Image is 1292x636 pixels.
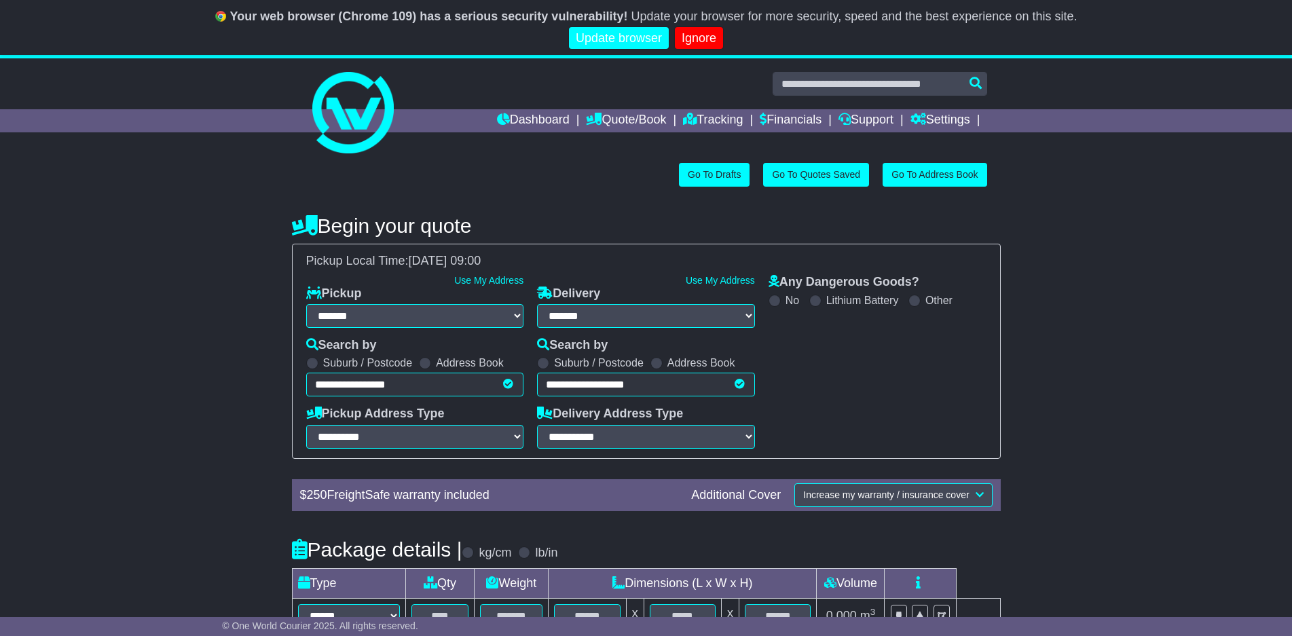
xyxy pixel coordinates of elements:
h4: Begin your quote [292,214,1001,237]
span: 250 [307,488,327,502]
label: Suburb / Postcode [554,356,644,369]
label: Address Book [667,356,735,369]
a: Use My Address [454,275,523,286]
span: [DATE] 09:00 [409,254,481,267]
h4: Package details | [292,538,462,561]
a: Financials [760,109,822,132]
label: Address Book [436,356,504,369]
td: Weight [475,568,549,598]
label: Suburb / Postcode [323,356,413,369]
div: Pickup Local Time: [299,254,993,269]
a: Ignore [675,27,723,50]
sup: 3 [870,607,876,617]
label: kg/cm [479,546,511,561]
td: x [626,598,644,633]
label: No [786,294,799,307]
label: Search by [537,338,608,353]
a: Go To Quotes Saved [763,163,869,187]
label: Any Dangerous Goods? [769,275,919,290]
a: Go To Drafts [679,163,750,187]
label: lb/in [535,546,557,561]
span: m [860,609,876,622]
label: Other [925,294,953,307]
label: Search by [306,338,377,353]
a: Support [838,109,893,132]
button: Increase my warranty / insurance cover [794,483,992,507]
td: Dimensions (L x W x H) [549,568,817,598]
a: Tracking [683,109,743,132]
span: Update your browser for more security, speed and the best experience on this site. [631,10,1077,23]
a: Update browser [569,27,669,50]
label: Delivery Address Type [537,407,683,422]
label: Delivery [537,286,600,301]
a: Quote/Book [586,109,666,132]
span: © One World Courier 2025. All rights reserved. [222,620,418,631]
label: Pickup Address Type [306,407,445,422]
b: Your web browser (Chrome 109) has a serious security vulnerability! [230,10,628,23]
div: Additional Cover [684,488,788,503]
label: Pickup [306,286,362,301]
td: Volume [817,568,885,598]
td: x [722,598,739,633]
td: Type [292,568,405,598]
a: Dashboard [497,109,570,132]
a: Use My Address [686,275,755,286]
td: Qty [405,568,475,598]
span: 0.000 [826,609,857,622]
a: Go To Address Book [883,163,986,187]
div: $ FreightSafe warranty included [293,488,685,503]
a: Settings [910,109,970,132]
label: Lithium Battery [826,294,899,307]
span: Increase my warranty / insurance cover [803,489,969,500]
